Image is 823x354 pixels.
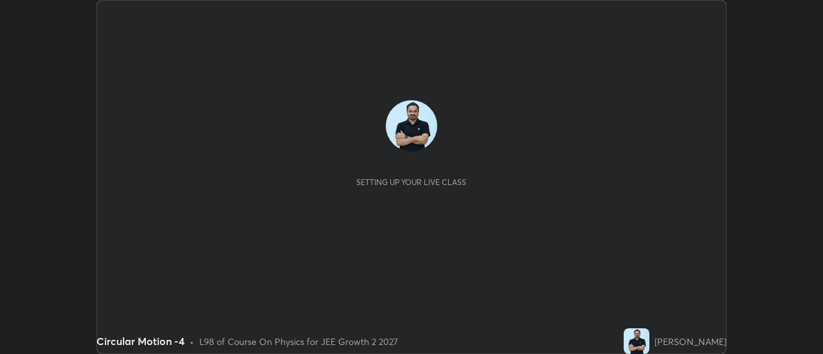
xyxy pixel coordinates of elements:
[386,100,437,152] img: 0aa4a9aead7a489ea7c77bce355376cd.jpg
[199,335,398,348] div: L98 of Course On Physics for JEE Growth 2 2027
[96,333,185,349] div: Circular Motion -4
[655,335,727,348] div: [PERSON_NAME]
[356,177,466,187] div: Setting up your live class
[190,335,194,348] div: •
[624,328,649,354] img: 0aa4a9aead7a489ea7c77bce355376cd.jpg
